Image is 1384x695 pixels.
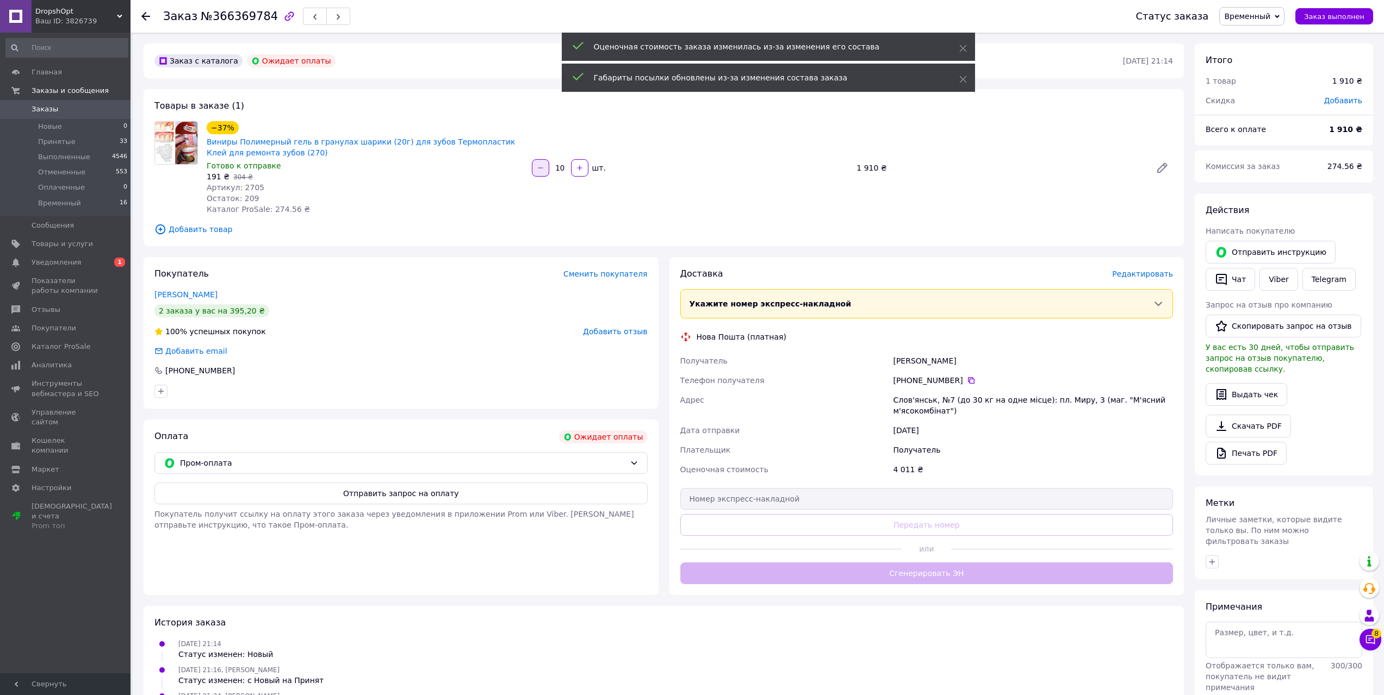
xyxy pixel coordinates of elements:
[141,11,150,22] div: Вернуться назад
[207,137,515,157] a: Виниры Полимерный гель в гранулах шарики (20г) для зубов Термопластик Клей для ремонта зубов (270)
[178,666,280,674] span: [DATE] 21:16, [PERSON_NAME]
[680,396,704,404] span: Адрес
[38,183,85,192] span: Оплаченные
[32,104,58,114] span: Заказы
[1135,11,1208,22] div: Статус заказа
[1295,8,1373,24] button: Заказ выполнен
[154,617,226,628] span: История заказа
[120,137,127,147] span: 33
[1206,315,1361,337] button: Скопировать запрос на отзыв
[1206,415,1291,437] a: Скачать PDF
[164,346,228,356] div: Добавить email
[207,172,229,181] span: 191 ₴
[1206,268,1255,291] button: Чат
[154,101,244,111] span: Товары в заказе (1)
[1206,383,1287,406] button: Выдать чек
[32,342,90,352] span: Каталог ProSale
[32,465,59,474] span: Маркет
[32,502,112,531] span: [DEMOGRAPHIC_DATA] и счета
[1259,268,1298,291] a: Viber
[680,465,769,474] span: Оценочная стоимость
[1123,57,1173,65] time: [DATE] 21:14
[594,72,932,83] div: Габариты посылки обновлены из-за изменения состава заказа
[1224,12,1270,21] span: Временный
[852,160,1147,176] div: 1 910 ₴
[1206,498,1234,508] span: Метки
[38,152,90,162] span: Выполненные
[1206,241,1336,264] button: Отправить инструкцию
[893,375,1173,386] div: [PHONE_NUMBER]
[690,299,852,308] span: Укажите номер экспресс-накладной
[38,198,81,208] span: Временный
[1206,515,1342,546] span: Личные заметки, которые видите только вы. По ним можно фильтровать заказы
[891,390,1175,421] div: Слов'янськ, №7 (до 30 кг на одне місце): пл. Миру, 3 (маг. "М'ясний м'ясокомбінат")
[1206,55,1232,65] span: Итого
[32,379,101,398] span: Инструменты вебмастера и SEO
[1206,205,1249,215] span: Действия
[154,290,218,299] a: [PERSON_NAME]
[1206,442,1287,465] a: Печать PDF
[32,408,101,427] span: Управление сайтом
[178,640,221,648] span: [DATE] 21:14
[154,268,209,279] span: Покупатель
[207,205,310,214] span: Каталог ProSale: 274.56 ₴
[1206,343,1354,373] span: У вас есть 30 дней, чтобы отправить запрос на отзыв покупателю, скопировав ссылку.
[1302,268,1356,291] a: Telegram
[207,194,259,203] span: Остаток: 209
[32,323,76,333] span: Покупатели
[123,122,127,132] span: 0
[32,360,72,370] span: Аналитика
[154,483,648,504] button: Отправить запрос на оплату
[178,649,273,660] div: Статус изменен: Новый
[180,457,625,469] span: Пром-оплата
[902,543,951,554] span: или
[207,161,281,170] span: Готово к отправке
[32,436,101,455] span: Кошелек компании
[1332,76,1362,86] div: 1 910 ₴
[891,351,1175,371] div: [PERSON_NAME]
[583,327,647,336] span: Добавить отзыв
[114,258,125,267] span: 1
[155,122,197,164] img: Виниры Полимерный гель в гранулах шарики (20г) для зубов Термопластик Клей для ремонта зубов (270)
[153,346,228,356] div: Добавить email
[32,521,112,531] div: Prom топ
[164,365,236,376] div: [PHONE_NUMBER]
[1324,96,1362,105] span: Добавить
[1327,162,1362,171] span: 274.56 ₴
[589,162,607,173] div: шт.
[1206,162,1280,171] span: Комиссия за заказ
[35,16,131,26] div: Ваш ID: 3826739
[165,327,187,336] span: 100%
[35,7,117,16] span: DropshOpt
[38,137,76,147] span: Принятые
[1360,629,1381,650] button: Чат с покупателем8
[120,198,127,208] span: 16
[154,223,1173,235] span: Добавить товар
[32,239,93,249] span: Товары и услуги
[154,304,269,317] div: 2 заказа у вас на 395,20 ₴
[154,431,188,441] span: Оплата
[1206,661,1314,692] span: Отображается только вам, покупатель не видит примечания
[680,426,740,435] span: Дата отправки
[680,446,731,454] span: Плательщик
[1304,12,1364,21] span: Заказ выполнен
[680,488,1174,510] input: Номер экспресс-накладной
[38,167,85,177] span: Отмененные
[5,38,128,58] input: Поиск
[178,675,324,686] div: Статус изменен: с Новый на Принят
[32,276,101,296] span: Показатели работы компании
[247,54,336,67] div: Ожидает оплаты
[207,121,239,134] div: −37%
[891,460,1175,479] div: 4 011 ₴
[891,440,1175,460] div: Получатель
[233,173,253,181] span: 304 ₴
[38,122,62,132] span: Новые
[1206,96,1235,105] span: Скидка
[1371,629,1381,638] span: 8
[154,326,266,337] div: успешных покупок
[154,510,634,529] span: Покупатель получит ссылку на оплату этого заказа через уведомления в приложении Prom или Viber. [...
[680,268,723,279] span: Доставка
[1329,125,1362,134] b: 1 910 ₴
[1206,125,1266,134] span: Всего к оплате
[154,54,243,67] div: Заказ с каталога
